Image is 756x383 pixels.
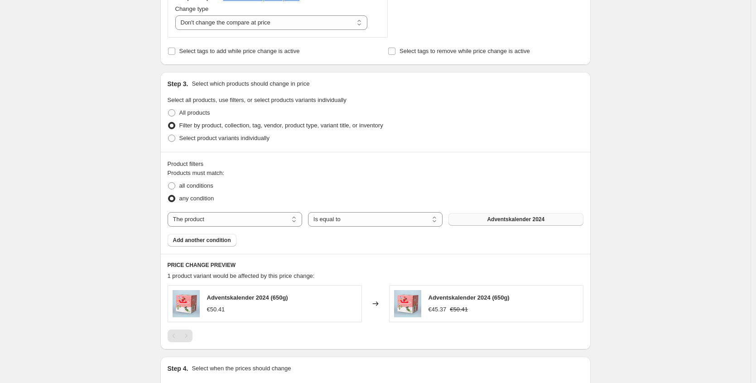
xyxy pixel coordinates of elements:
[168,364,188,373] h2: Step 4.
[429,294,510,301] span: Adventskalender 2024 (650g)
[207,305,225,314] div: €50.41
[487,216,544,223] span: Adventskalender 2024
[168,79,188,88] h2: Step 3.
[179,109,210,116] span: All products
[192,364,291,373] p: Select when the prices should change
[450,305,468,314] strike: €50.41
[168,234,236,247] button: Add another condition
[429,305,447,314] div: €45.37
[168,160,583,169] div: Product filters
[448,213,583,226] button: Adventskalender 2024
[173,237,231,244] span: Add another condition
[179,122,383,129] span: Filter by product, collection, tag, vendor, product type, variant title, or inventory
[179,195,214,202] span: any condition
[179,182,213,189] span: all conditions
[400,48,530,54] span: Select tags to remove while price change is active
[179,135,270,141] span: Select product variants individually
[168,97,347,103] span: Select all products, use filters, or select products variants individually
[179,48,300,54] span: Select tags to add while price change is active
[175,5,209,12] span: Change type
[168,330,193,342] nav: Pagination
[207,294,288,301] span: Adventskalender 2024 (650g)
[394,290,421,317] img: adventskalender_shopbild_2_80x.jpg
[173,290,200,317] img: adventskalender_shopbild_2_80x.jpg
[168,262,583,269] h6: PRICE CHANGE PREVIEW
[192,79,309,88] p: Select which products should change in price
[168,170,225,176] span: Products must match:
[168,272,315,279] span: 1 product variant would be affected by this price change:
